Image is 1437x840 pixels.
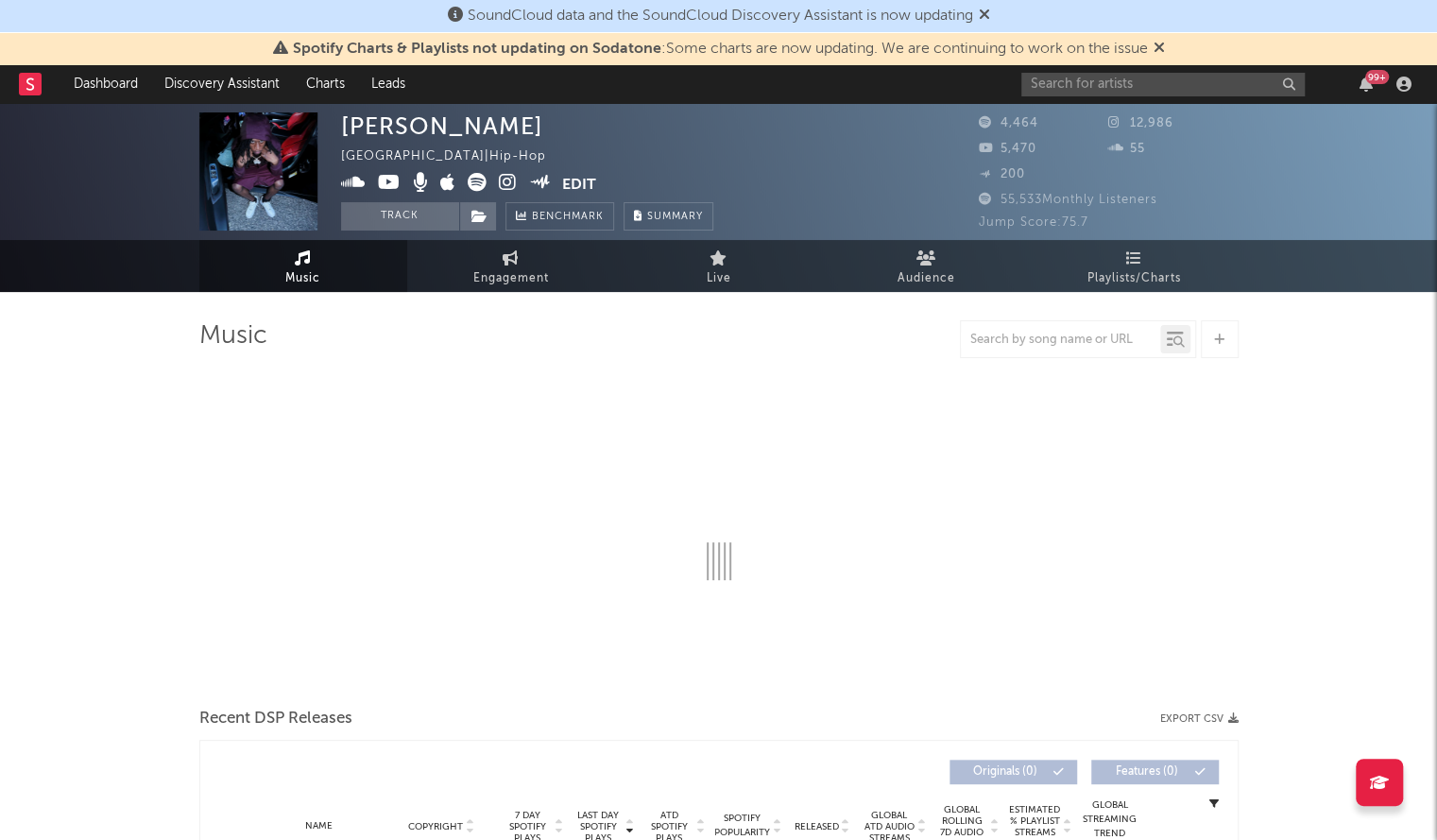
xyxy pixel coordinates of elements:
[795,821,839,832] span: Released
[341,202,459,231] button: Track
[473,267,549,290] span: Engagement
[979,216,1088,229] span: Jump Score: 75.7
[341,112,543,140] div: [PERSON_NAME]
[823,240,1031,292] a: Audience
[341,146,568,168] div: [GEOGRAPHIC_DATA] | Hip-Hop
[1160,713,1239,725] button: Export CSV
[257,819,381,833] div: Name
[707,267,731,290] span: Live
[979,143,1036,155] span: 5,470
[285,267,320,290] span: Music
[199,708,352,730] span: Recent DSP Releases
[293,42,661,57] span: Spotify Charts & Playlists not updating on Sodatone
[408,821,463,832] span: Copyright
[151,65,293,103] a: Discovery Assistant
[949,760,1077,784] button: Originals(0)
[468,9,973,24] span: SoundCloud data and the SoundCloud Discovery Assistant is now updating
[1103,766,1190,778] span: Features ( 0 )
[1360,77,1373,92] button: 99+
[898,267,955,290] span: Audience
[962,766,1049,778] span: Originals ( 0 )
[979,168,1025,180] span: 200
[1154,42,1165,57] span: Dismiss
[1365,70,1389,84] div: 99 +
[293,65,358,103] a: Charts
[979,117,1038,129] span: 4,464
[293,42,1148,57] span: : Some charts are now updating. We are continuing to work on the issue
[532,206,604,229] span: Benchmark
[615,240,823,292] a: Live
[562,173,596,197] button: Edit
[961,333,1160,348] input: Search by song name or URL
[358,65,419,103] a: Leads
[60,65,151,103] a: Dashboard
[979,194,1157,206] span: 55,533 Monthly Listeners
[647,212,703,222] span: Summary
[1021,73,1305,96] input: Search for artists
[979,9,990,24] span: Dismiss
[1108,117,1173,129] span: 12,986
[1108,143,1145,155] span: 55
[714,812,770,840] span: Spotify Popularity
[1091,760,1219,784] button: Features(0)
[1087,267,1181,290] span: Playlists/Charts
[199,240,407,292] a: Music
[1031,240,1239,292] a: Playlists/Charts
[505,202,614,231] a: Benchmark
[407,240,615,292] a: Engagement
[624,202,713,231] button: Summary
